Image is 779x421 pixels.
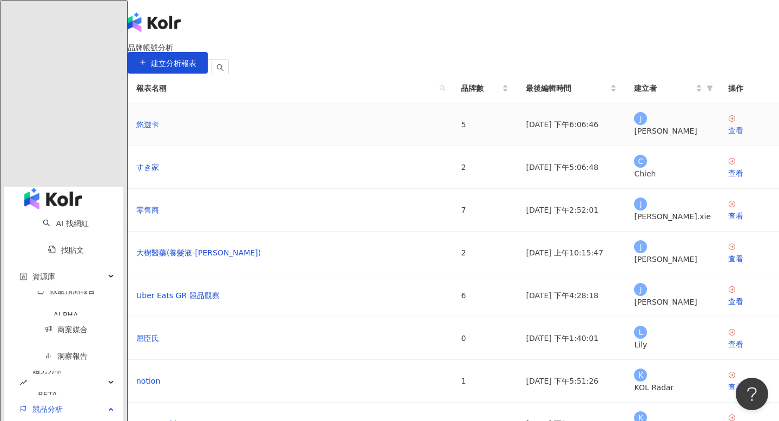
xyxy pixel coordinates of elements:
span: C [638,155,644,167]
a: 商案媒合 [44,325,88,334]
td: 2 [452,232,517,274]
td: 0 [452,317,517,360]
td: [DATE] 下午4:28:18 [517,274,625,317]
span: search [437,80,448,96]
td: 7 [452,189,517,232]
td: [DATE] 上午10:15:47 [517,232,625,274]
img: logo [128,12,181,32]
th: 操作 [719,74,779,103]
td: [DATE] 下午5:06:48 [517,146,625,189]
button: 建立分析報表 [128,52,208,74]
td: 5 [452,103,517,146]
div: Lily [634,339,711,351]
a: 查看 [728,371,770,393]
a: 效益預測報告ALPHA [19,286,112,327]
img: logo [24,188,82,209]
div: 查看 [728,338,770,350]
a: 屈臣氏 [136,332,159,344]
span: 資源庫 [32,265,55,289]
span: J [639,113,642,124]
span: L [639,326,643,338]
td: [DATE] 下午6:06:46 [517,103,625,146]
a: 查看 [728,328,770,350]
span: J [639,241,642,253]
span: 趨勢分析 [32,358,63,407]
div: 查看 [728,124,770,136]
span: 報表名稱 [136,82,435,94]
div: 查看 [728,210,770,222]
iframe: Help Scout Beacon - Open [736,378,768,410]
div: [PERSON_NAME].xie [634,210,711,222]
span: J [639,198,642,210]
div: BETA [32,383,63,407]
th: 品牌數 [452,74,517,103]
a: 查看 [728,200,770,222]
span: filter [707,85,713,91]
div: [PERSON_NAME] [634,253,711,265]
a: 查看 [728,114,770,136]
a: 查看 [728,157,770,179]
span: K [638,369,643,381]
a: 零售商 [136,204,159,216]
a: 找貼文 [48,246,84,254]
div: [PERSON_NAME] [634,296,711,308]
div: 查看 [728,253,770,265]
td: [DATE] 下午5:51:26 [517,360,625,403]
span: search [216,64,224,71]
span: 建立分析報表 [151,59,196,68]
div: 品牌帳號分析 [128,43,779,52]
span: 最後編輯時間 [526,82,608,94]
div: 查看 [728,167,770,179]
a: すき家 [136,161,159,173]
span: rise [19,379,27,386]
div: [PERSON_NAME] [634,125,711,137]
a: 查看 [728,285,770,307]
td: [DATE] 下午2:52:01 [517,189,625,232]
a: Uber Eats GR 競品觀察 [136,290,220,301]
div: KOL Radar [634,381,711,393]
div: Chieh [634,168,711,180]
span: filter [704,80,715,96]
td: [DATE] 下午1:40:01 [517,317,625,360]
th: 建立者 [625,74,719,103]
div: 查看 [728,295,770,307]
span: 建立者 [634,82,694,94]
td: 1 [452,360,517,403]
a: searchAI 找網紅 [43,219,88,228]
span: 品牌數 [461,82,500,94]
div: 查看 [728,381,770,393]
td: 6 [452,274,517,317]
td: 2 [452,146,517,189]
a: 洞察報告 [44,352,88,360]
a: 悠遊卡 [136,119,159,130]
a: 查看 [728,242,770,265]
span: J [639,284,642,295]
a: notion [136,375,160,387]
span: search [439,85,446,91]
a: 大樹醫藥(養髮液-[PERSON_NAME]) [136,247,261,259]
th: 最後編輯時間 [517,74,625,103]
